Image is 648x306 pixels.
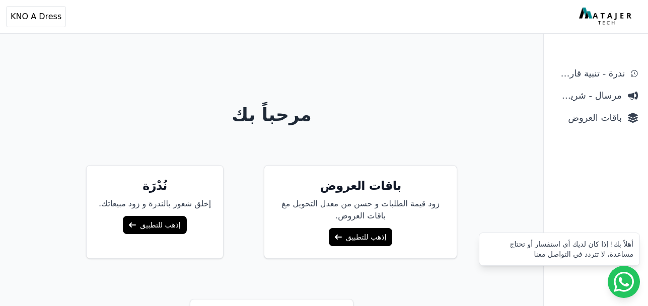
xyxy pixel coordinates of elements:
[329,228,392,246] a: إذهب للتطبيق
[6,6,66,27] button: KNO A Dress
[554,111,622,125] span: باقات العروض
[11,11,61,23] span: KNO A Dress
[276,198,445,222] p: زود قيمة الطلبات و حسن من معدل التحويل مغ باقات العروض.
[99,178,211,194] h5: نُدْرَة
[485,239,633,259] div: أهلاً بك! إذا كان لديك أي استفسار أو تحتاج مساعدة، لا تتردد في التواصل معنا
[554,89,622,103] span: مرسال - شريط دعاية
[99,198,211,210] p: إخلق شعور بالندرة و زود مبيعاتك.
[123,216,186,234] a: إذهب للتطبيق
[579,8,634,26] img: MatajerTech Logo
[554,66,625,81] span: ندرة - تنبية قارب علي النفاذ
[276,178,445,194] h5: باقات العروض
